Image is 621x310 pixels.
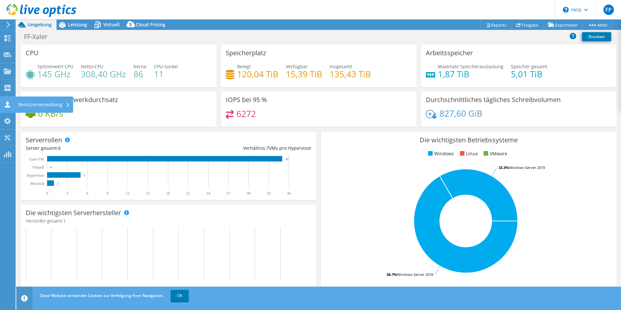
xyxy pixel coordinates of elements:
[133,71,146,78] h4: 86
[40,293,164,298] span: Diese Website verwendet Cookies zur Verfolgung Ihrer Navigation.
[133,63,146,70] span: Kerne
[509,165,545,170] tspan: Windows Server 2019
[387,272,397,277] tspan: 66.7%
[511,20,543,30] a: Freigabe
[26,136,62,144] h3: Serverrollen
[26,49,39,57] h3: CPU
[126,191,130,196] text: 12
[236,110,256,117] h4: 6272
[226,191,230,196] text: 27
[426,150,454,157] li: Windows
[29,157,44,161] text: Gast-VM
[107,191,108,196] text: 9
[267,191,271,196] text: 33
[206,191,210,196] text: 24
[286,63,308,70] span: Verfügbar
[439,110,482,117] h4: 827,60 GiB
[511,63,547,70] span: Speicher gesamt
[58,145,61,151] span: 6
[326,136,612,144] h3: Die wichtigsten Betriebssysteme
[38,110,63,117] h4: 0 KB/s
[21,33,57,40] h1: FF-Xaler
[103,21,120,28] span: Virtuell
[237,71,278,78] h4: 120,04 TiB
[285,158,289,161] text: 35
[57,182,59,185] text: 1
[438,71,503,78] h4: 1,87 TiB
[247,191,250,196] text: 30
[286,71,322,78] h4: 15,39 TiB
[543,20,583,30] a: Exportieren
[68,21,87,28] span: Leistung
[26,217,311,225] h4: Hersteller gesamt:
[438,63,503,70] span: Maximale Speicherauslastung
[28,21,52,28] span: Umgebung
[482,150,507,157] li: VMware
[583,20,613,30] a: Mehr
[330,71,371,78] h4: 135,43 TiB
[26,145,169,152] div: Server gesamt:
[237,63,251,70] span: Belegt
[226,49,266,57] h3: Speicherplatz
[84,174,85,177] text: 5
[154,63,178,70] span: CPU-Sockel
[582,32,611,41] a: Drucken
[169,145,311,152] div: Verhältnis: VMs pro Hypervisor
[330,63,352,70] span: Insgesamt
[86,191,88,196] text: 6
[186,191,190,196] text: 21
[603,5,614,15] span: FP
[426,96,561,103] h3: Durchschnittliches tägliches Schreibvolumen
[171,290,189,302] a: OK
[50,166,52,169] text: 0
[46,191,48,196] text: 0
[26,209,121,216] h3: Die wichtigsten Serverhersteller
[426,49,473,57] h3: Arbeitsspeicher
[458,150,478,157] li: Linux
[480,20,512,30] a: Reports
[27,173,44,178] text: Hypervisor
[154,71,178,78] h4: 11
[81,71,126,78] h4: 308,40 GHz
[499,165,509,170] tspan: 33.3%
[37,63,73,70] span: Spitzenwert CPU
[287,191,291,196] text: 36
[397,272,433,277] tspan: Windows Server 2016
[63,218,66,224] span: 1
[26,96,118,103] h3: Spitzenlast Netzwerkdurchsatz
[32,165,44,170] text: Virtuell
[511,71,547,78] h4: 5,01 TiB
[30,181,44,186] text: Physisch
[66,191,68,196] text: 3
[81,63,103,70] span: Netto-CPU
[563,7,569,13] svg: \n
[37,71,73,78] h4: 145 GHz
[146,191,150,196] text: 15
[15,97,73,113] div: Benutzerverwaltung
[226,96,267,103] h3: IOPS bei 95 %
[266,145,269,151] span: 7
[136,21,165,28] span: Cloud Pricing
[166,191,170,196] text: 18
